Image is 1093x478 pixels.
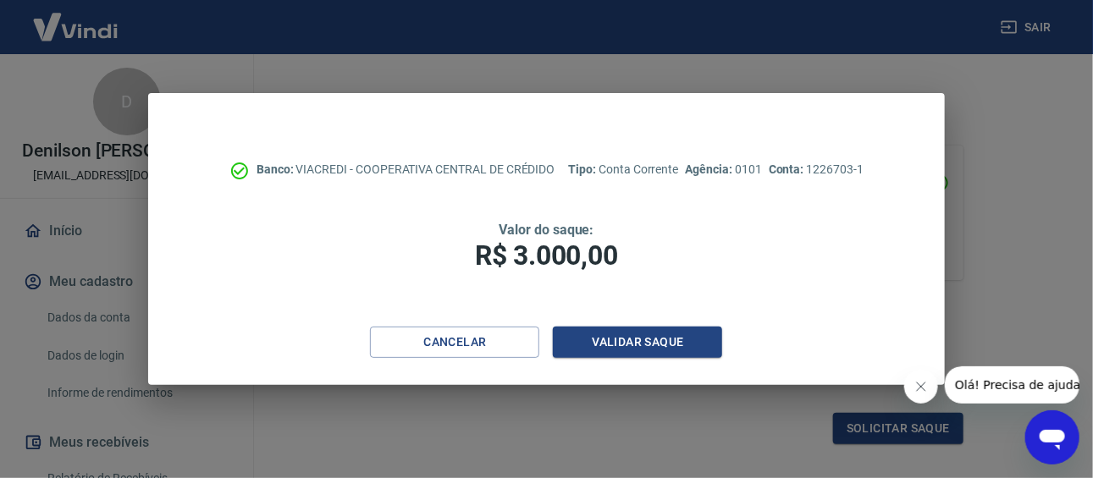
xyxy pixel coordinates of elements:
p: Conta Corrente [568,161,678,179]
p: 1226703-1 [769,161,864,179]
span: Olá! Precisa de ajuda? [10,12,142,25]
span: Banco: [257,162,296,176]
p: 0101 [686,161,762,179]
p: VIACREDI - COOPERATIVA CENTRAL DE CRÉDIDO [257,161,555,179]
span: Conta: [769,162,807,176]
span: R$ 3.000,00 [475,239,617,272]
button: Validar saque [553,327,722,358]
iframe: Mensagem da empresa [945,366,1079,404]
span: Valor do saque: [499,222,593,238]
button: Cancelar [370,327,539,358]
iframe: Fechar mensagem [904,370,938,404]
span: Agência: [686,162,736,176]
iframe: Botão para abrir a janela de mensagens [1025,410,1079,464]
span: Tipo: [568,162,599,176]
